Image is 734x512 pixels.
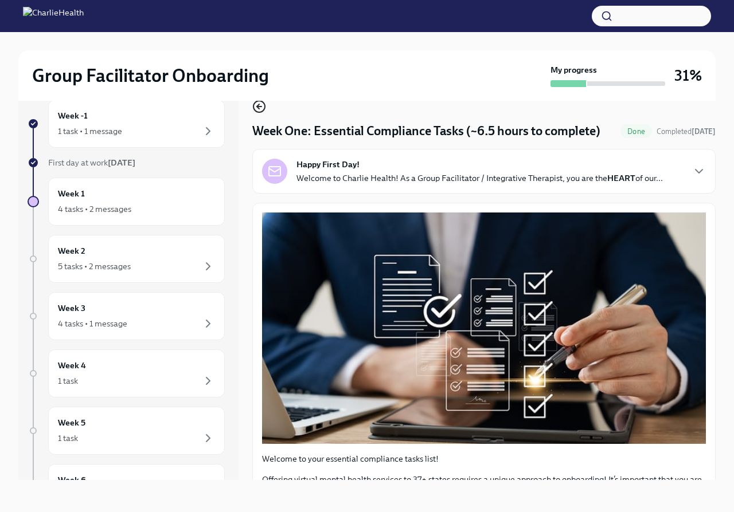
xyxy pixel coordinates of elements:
a: Week 51 task [28,407,225,455]
h6: Week 4 [58,359,86,372]
a: Week 6 [28,464,225,512]
span: October 13th, 2025 11:57 [657,126,716,137]
h6: Week 5 [58,416,85,429]
div: 4 tasks • 1 message [58,318,127,329]
p: Welcome to Charlie Health! As a Group Facilitator / Integrative Therapist, you are the of our... [296,172,663,184]
img: CharlieHealth [23,7,84,25]
h6: Week 1 [58,187,85,200]
span: Done [620,127,652,136]
div: 1 task • 1 message [58,125,122,137]
h6: Week 2 [58,245,85,257]
a: First day at work[DATE] [28,157,225,168]
h6: Week 6 [58,474,86,486]
a: Week -11 task • 1 message [28,100,225,148]
h3: 31% [674,65,702,86]
h6: Week -1 [58,109,88,122]
a: Week 25 tasks • 2 messages [28,235,225,283]
div: 1 task [58,432,78,444]
div: 1 task [58,375,78,387]
strong: HEART [607,173,635,183]
a: Week 14 tasks • 2 messages [28,178,225,226]
a: Week 41 task [28,349,225,397]
div: 4 tasks • 2 messages [58,203,131,215]
strong: [DATE] [108,157,135,168]
span: First day at work [48,157,135,168]
strong: [DATE] [692,127,716,136]
h2: Group Facilitator Onboarding [32,64,269,87]
span: Completed [657,127,716,136]
strong: My progress [550,64,597,76]
h4: Week One: Essential Compliance Tasks (~6.5 hours to complete) [252,123,600,140]
a: Week 34 tasks • 1 message [28,292,225,340]
p: Offering virtual mental health services to 37+ states requires a unique approach to onboarding! I... [262,474,706,497]
p: Welcome to your essential compliance tasks list! [262,453,706,464]
strong: Happy First Day! [296,159,360,170]
button: Zoom image [262,212,706,444]
h6: Week 3 [58,302,85,314]
div: 5 tasks • 2 messages [58,261,131,272]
